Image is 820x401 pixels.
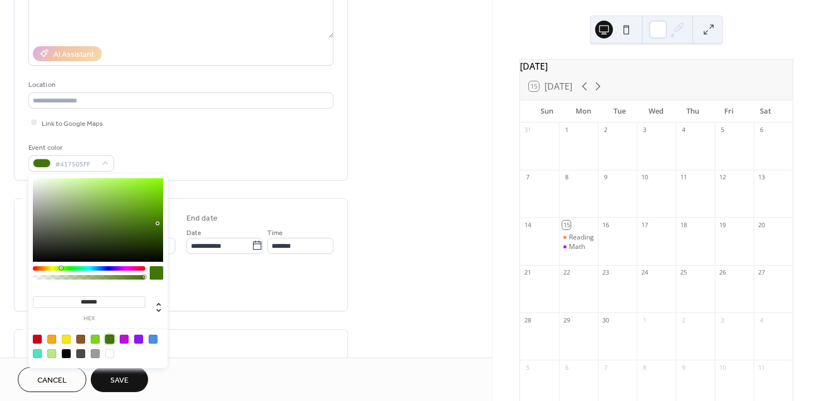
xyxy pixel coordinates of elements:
[562,268,571,277] div: 22
[529,100,565,123] div: Sun
[565,100,601,123] div: Mon
[91,335,100,344] div: #7ED321
[523,316,532,324] div: 28
[679,126,688,134] div: 4
[679,221,688,229] div: 18
[601,126,610,134] div: 2
[523,221,532,229] div: 14
[559,242,598,252] div: Math
[91,349,100,358] div: #9B9B9B
[562,363,571,371] div: 6
[91,367,148,392] button: Save
[638,100,674,123] div: Wed
[718,173,726,182] div: 12
[602,100,638,123] div: Tue
[757,221,765,229] div: 20
[679,363,688,371] div: 9
[47,335,56,344] div: #F5A623
[76,349,85,358] div: #4A4A4A
[675,100,711,123] div: Thu
[679,268,688,277] div: 25
[757,126,765,134] div: 6
[105,335,114,344] div: #417505
[523,173,532,182] div: 7
[110,375,129,387] span: Save
[601,221,610,229] div: 16
[28,142,112,154] div: Event color
[757,173,765,182] div: 13
[718,126,726,134] div: 5
[562,126,571,134] div: 1
[640,268,649,277] div: 24
[569,233,594,242] div: Reading
[711,100,747,123] div: Fri
[523,268,532,277] div: 21
[601,268,610,277] div: 23
[33,349,42,358] div: #50E3C2
[37,375,67,387] span: Cancel
[562,173,571,182] div: 8
[33,335,42,344] div: #D0021B
[757,316,765,324] div: 4
[523,126,532,134] div: 31
[569,242,585,252] div: Math
[562,221,571,229] div: 15
[134,335,143,344] div: #9013FE
[76,335,85,344] div: #8B572A
[601,363,610,371] div: 7
[757,363,765,371] div: 11
[33,316,145,322] label: hex
[18,367,86,392] button: Cancel
[757,268,765,277] div: 27
[523,363,532,371] div: 5
[120,335,129,344] div: #BD10E0
[55,158,96,170] span: #417505FF
[601,173,610,182] div: 9
[640,316,649,324] div: 1
[47,349,56,358] div: #B8E986
[520,60,793,73] div: [DATE]
[718,268,726,277] div: 26
[186,213,218,224] div: End date
[748,100,784,123] div: Sat
[62,349,71,358] div: #000000
[28,79,331,91] div: Location
[640,363,649,371] div: 8
[640,173,649,182] div: 10
[562,316,571,324] div: 29
[718,316,726,324] div: 3
[62,335,71,344] div: #F8E71C
[149,335,158,344] div: #4A90E2
[105,349,114,358] div: #FFFFFF
[679,173,688,182] div: 11
[640,221,649,229] div: 17
[267,227,283,238] span: Time
[679,316,688,324] div: 2
[718,221,726,229] div: 19
[640,126,649,134] div: 3
[186,227,202,238] span: Date
[42,118,103,129] span: Link to Google Maps
[559,233,598,242] div: Reading
[718,363,726,371] div: 10
[601,316,610,324] div: 30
